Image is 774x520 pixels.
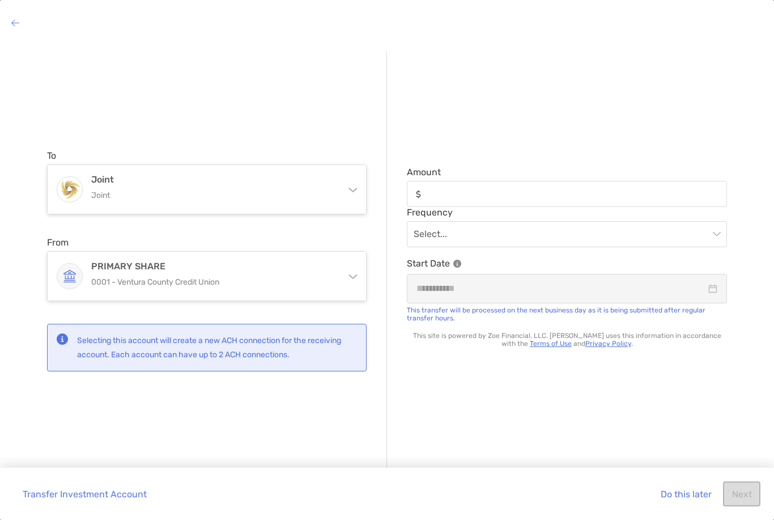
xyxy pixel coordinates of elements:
button: Do this later [652,481,720,506]
p: 0001 - Ventura County Credit Union [91,275,336,289]
a: Terms of Use [530,340,572,348]
label: To [47,150,56,161]
img: input icon [416,190,421,198]
span: Frequency [407,207,727,218]
p: This site is powered by Zoe Financial, LLC. [PERSON_NAME] uses this information in accordance wit... [407,332,727,348]
h4: PRIMARY SHARE [91,261,336,272]
img: PRIMARY SHARE [57,264,82,289]
div: This transfer will be processed on the next business day as it is being submitted after regular t... [407,306,727,322]
p: Joint [91,188,336,202]
p: Selecting this account will create a new ACH connection for the receiving account. Each account c... [77,333,357,362]
p: Start Date [407,256,727,270]
button: Transfer Investment Account [14,481,155,506]
input: Amountinput icon [426,189,726,199]
img: status icon [57,333,68,345]
h4: Joint [91,174,336,185]
img: Information Icon [453,260,461,268]
label: From [47,237,69,248]
img: Joint [57,177,82,201]
a: Privacy Policy [585,340,631,348]
span: Amount [407,167,727,177]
